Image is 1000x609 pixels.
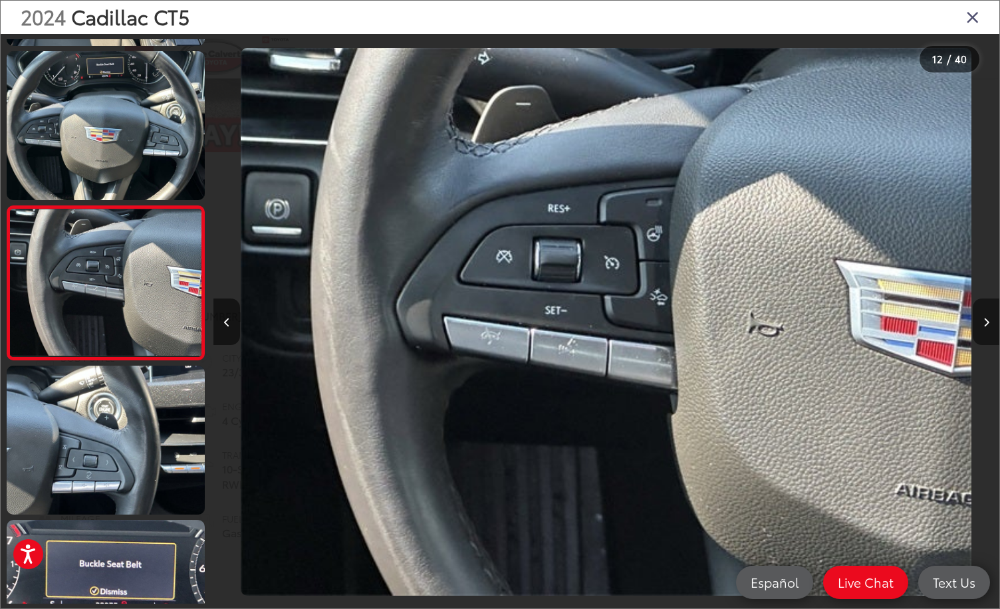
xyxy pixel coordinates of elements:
[966,8,979,25] i: Close gallery
[5,364,207,516] img: 2024 Cadillac CT5 Luxury
[241,48,971,596] img: 2024 Cadillac CT5 Luxury
[955,51,967,66] span: 40
[736,566,813,599] a: Español
[926,574,982,590] span: Text Us
[213,48,999,596] div: 2024 Cadillac CT5 Luxury 11
[932,51,943,66] span: 12
[744,574,805,590] span: Español
[831,574,900,590] span: Live Chat
[5,50,207,201] img: 2024 Cadillac CT5 Luxury
[945,55,952,64] span: /
[71,2,189,31] span: Cadillac CT5
[918,566,990,599] a: Text Us
[21,2,66,31] span: 2024
[8,209,203,356] img: 2024 Cadillac CT5 Luxury
[973,299,999,345] button: Next image
[213,299,240,345] button: Previous image
[823,566,908,599] a: Live Chat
